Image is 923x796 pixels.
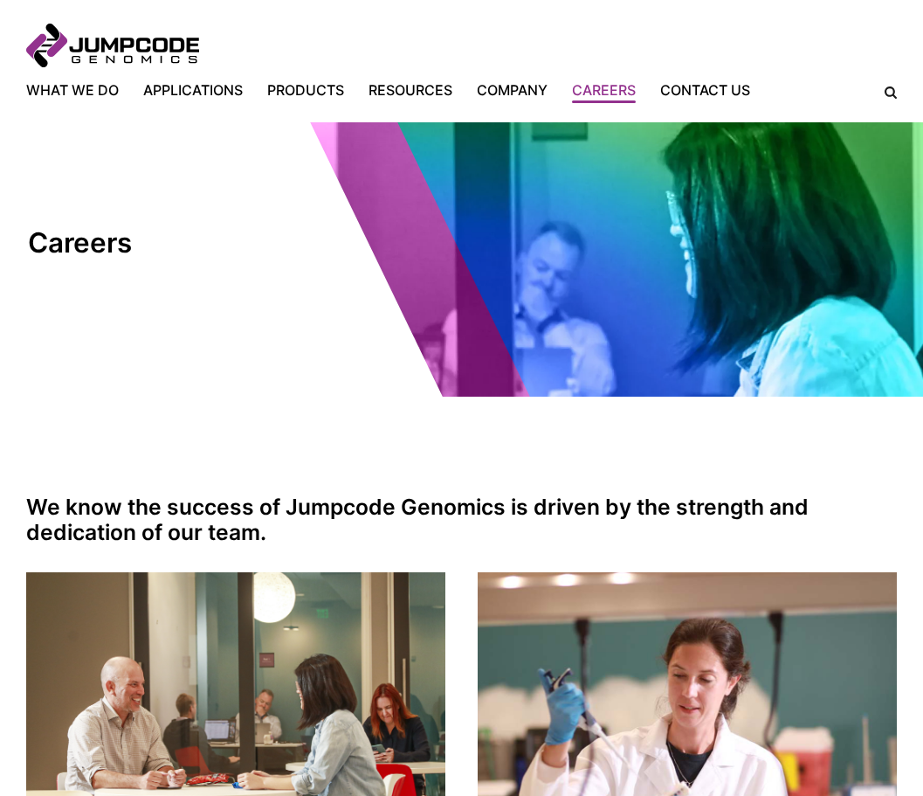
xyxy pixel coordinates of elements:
a: Applications [131,80,255,100]
h1: Careers [28,226,320,260]
a: Company [465,80,560,100]
a: Careers [560,80,648,100]
a: What We Do [26,80,131,100]
a: Resources [356,80,465,100]
a: Contact Us [648,80,762,100]
h2: We know the success of Jumpcode Genomics is driven by the strength and dedication of our team. [26,495,897,544]
nav: Primary Navigation [26,80,872,100]
a: Products [255,80,356,100]
label: Search the site. [872,87,897,99]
